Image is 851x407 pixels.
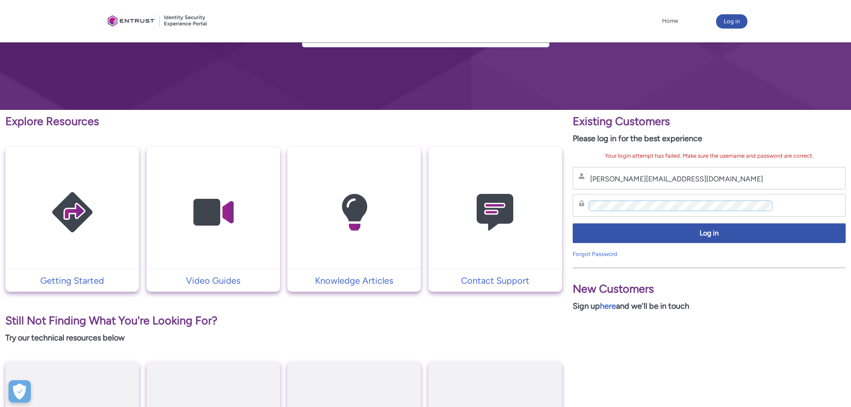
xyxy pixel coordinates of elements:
a: here [600,301,616,311]
p: Try our technical resources below [5,332,562,344]
p: Knowledge Articles [292,274,416,287]
div: Your login attempt has failed. Make sure the username and password are correct. [573,151,846,160]
img: Video Guides [171,164,256,260]
button: Open Preferences [8,380,31,403]
button: Log in [573,223,846,243]
a: Forgot Password [573,251,617,257]
input: Username [589,174,772,184]
a: Home [660,14,680,28]
p: Still Not Finding What You're Looking For? [5,312,562,329]
button: Log in [716,14,747,29]
img: Knowledge Articles [312,164,397,260]
p: Getting Started [10,274,134,287]
a: Knowledge Articles [287,274,421,287]
img: Getting Started [30,164,115,260]
p: Video Guides [151,274,276,287]
img: Contact Support [453,164,537,260]
p: Please log in for the best experience [573,133,846,145]
a: Getting Started [5,274,139,287]
p: Explore Resources [5,113,562,130]
p: New Customers [573,281,846,298]
p: Contact Support [433,274,558,287]
div: Cookie Preferences [8,380,31,403]
p: Sign up and we'll be in touch [573,300,846,312]
span: Log in [579,228,840,239]
a: Video Guides [147,274,280,287]
a: Contact Support [428,274,562,287]
p: Existing Customers [573,113,846,130]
